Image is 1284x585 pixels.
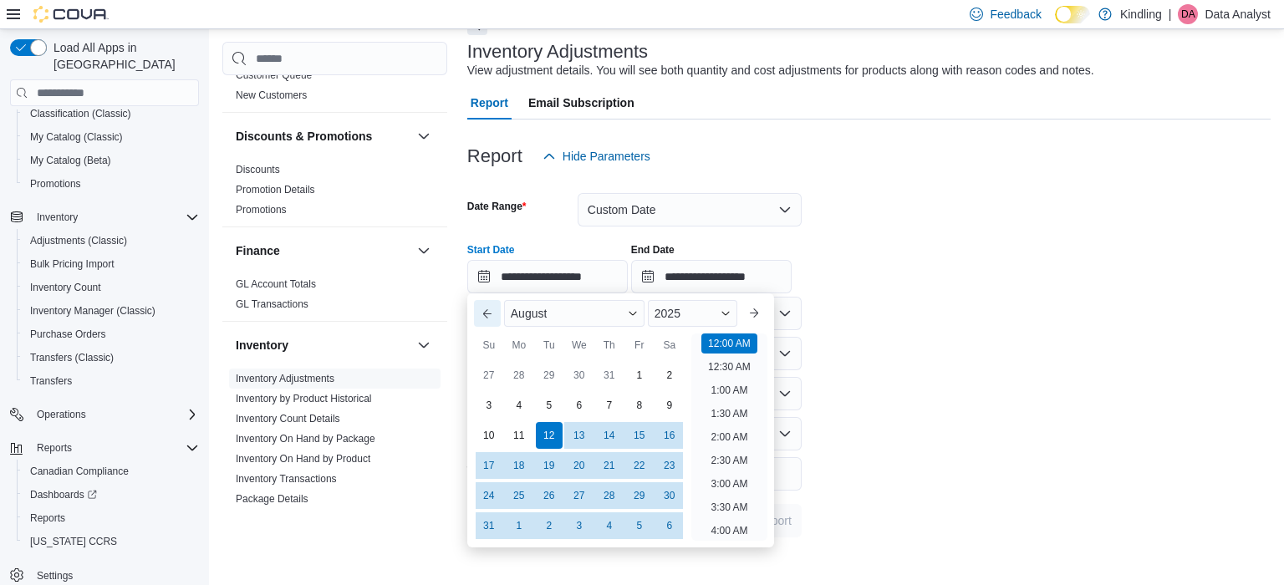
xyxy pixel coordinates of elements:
[236,203,287,216] span: Promotions
[596,422,623,449] div: day-14
[23,461,199,481] span: Canadian Compliance
[236,242,280,259] h3: Finance
[30,304,155,318] span: Inventory Manager (Classic)
[778,427,792,440] button: Open list of options
[30,404,93,425] button: Operations
[596,512,623,539] div: day-4
[236,69,312,81] a: Customer Queue
[506,512,532,539] div: day-1
[536,512,563,539] div: day-2
[778,387,792,400] button: Open list of options
[1178,4,1198,24] div: Data Analyst
[704,450,754,471] li: 2:30 AM
[566,452,593,479] div: day-20
[236,392,372,405] span: Inventory by Product Historical
[656,482,683,509] div: day-30
[467,243,515,257] label: Start Date
[1169,4,1172,24] p: |
[23,254,121,274] a: Bulk Pricing Import
[17,369,206,393] button: Transfers
[30,465,129,478] span: Canadian Compliance
[506,362,532,389] div: day-28
[23,301,199,321] span: Inventory Manager (Classic)
[17,252,206,276] button: Bulk Pricing Import
[236,163,280,176] span: Discounts
[17,229,206,252] button: Adjustments (Classic)
[528,86,634,120] span: Email Subscription
[631,260,792,293] input: Press the down key to open a popover containing a calendar.
[596,362,623,389] div: day-31
[626,362,653,389] div: day-1
[626,482,653,509] div: day-29
[990,6,1041,23] span: Feedback
[236,89,307,102] span: New Customers
[704,521,754,541] li: 4:00 AM
[30,404,199,425] span: Operations
[47,39,199,73] span: Load All Apps in [GEOGRAPHIC_DATA]
[236,372,334,385] span: Inventory Adjustments
[701,357,757,377] li: 12:30 AM
[504,300,645,327] div: Button. Open the month selector. August is currently selected.
[566,422,593,449] div: day-13
[30,374,72,388] span: Transfers
[23,371,79,391] a: Transfers
[30,511,65,525] span: Reports
[414,126,434,146] button: Discounts & Promotions
[691,333,767,541] ul: Time
[467,146,522,166] h3: Report
[566,392,593,419] div: day-6
[236,164,280,175] a: Discounts
[23,127,199,147] span: My Catalog (Classic)
[467,42,648,62] h3: Inventory Adjustments
[30,154,111,167] span: My Catalog (Beta)
[23,348,120,368] a: Transfers (Classic)
[536,140,657,173] button: Hide Parameters
[30,107,131,120] span: Classification (Classic)
[17,276,206,299] button: Inventory Count
[236,452,370,465] span: Inventory On Hand by Product
[30,130,123,144] span: My Catalog (Classic)
[626,392,653,419] div: day-8
[3,206,206,229] button: Inventory
[476,452,502,479] div: day-17
[222,160,447,226] div: Discounts & Promotions
[506,332,532,359] div: Mo
[23,324,113,344] a: Purchase Orders
[30,234,127,247] span: Adjustments (Classic)
[536,362,563,389] div: day-29
[476,422,502,449] div: day-10
[467,200,527,213] label: Date Range
[23,371,199,391] span: Transfers
[236,373,334,384] a: Inventory Adjustments
[30,438,199,458] span: Reports
[656,512,683,539] div: day-6
[704,380,754,400] li: 1:00 AM
[23,174,199,194] span: Promotions
[656,452,683,479] div: day-23
[476,362,502,389] div: day-27
[23,231,134,251] a: Adjustments (Classic)
[648,300,737,327] div: Button. Open the year selector. 2025 is currently selected.
[596,482,623,509] div: day-28
[23,485,104,505] a: Dashboards
[1055,23,1056,24] span: Dark Mode
[23,324,199,344] span: Purchase Orders
[476,332,502,359] div: Su
[17,530,206,553] button: [US_STATE] CCRS
[17,102,206,125] button: Classification (Classic)
[778,347,792,360] button: Open list of options
[236,69,312,82] span: Customer Queue
[741,300,767,327] button: Next month
[467,260,628,293] input: Press the down key to enter a popover containing a calendar. Press the escape key to close the po...
[23,174,88,194] a: Promotions
[23,104,199,124] span: Classification (Classic)
[566,482,593,509] div: day-27
[17,323,206,346] button: Purchase Orders
[30,535,117,548] span: [US_STATE] CCRS
[236,204,287,216] a: Promotions
[1205,4,1271,24] p: Data Analyst
[37,211,78,224] span: Inventory
[506,482,532,509] div: day-25
[656,392,683,419] div: day-9
[536,452,563,479] div: day-19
